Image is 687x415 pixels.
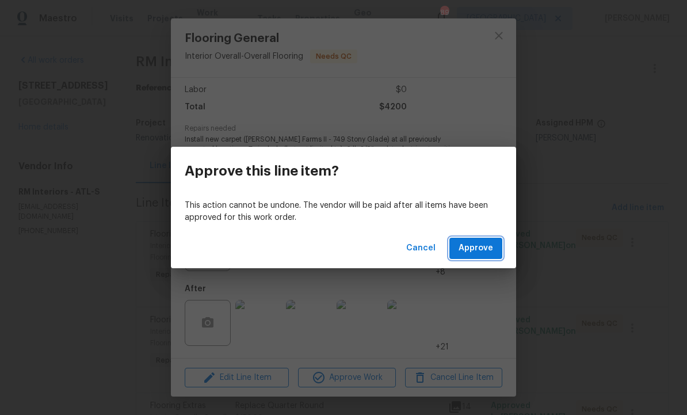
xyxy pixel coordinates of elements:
[449,238,502,259] button: Approve
[185,200,502,224] p: This action cannot be undone. The vendor will be paid after all items have been approved for this...
[402,238,440,259] button: Cancel
[185,163,339,179] h3: Approve this line item?
[459,241,493,256] span: Approve
[406,241,436,256] span: Cancel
